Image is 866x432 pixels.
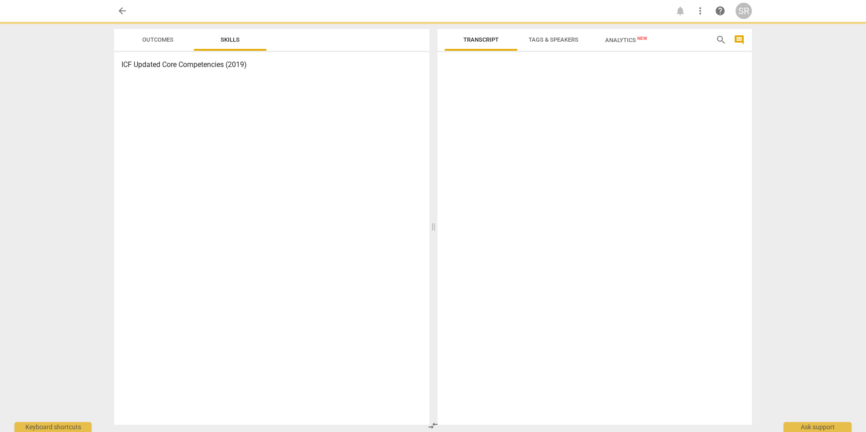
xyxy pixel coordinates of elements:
a: Help [712,3,728,19]
span: New [637,36,647,41]
span: compare_arrows [428,420,438,431]
h3: ICF Updated Core Competencies (2019) [121,59,422,70]
span: Transcript [463,36,499,43]
span: arrow_back [117,5,128,16]
span: Tags & Speakers [529,36,578,43]
div: Ask support [784,422,852,432]
button: Show/Hide comments [732,33,746,47]
span: Skills [221,36,240,43]
span: Outcomes [142,36,173,43]
span: search [716,34,726,45]
span: more_vert [695,5,706,16]
span: Analytics [605,37,647,43]
div: Keyboard shortcuts [14,422,91,432]
button: SR [736,3,752,19]
button: Search [714,33,728,47]
span: comment [734,34,745,45]
span: help [715,5,726,16]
